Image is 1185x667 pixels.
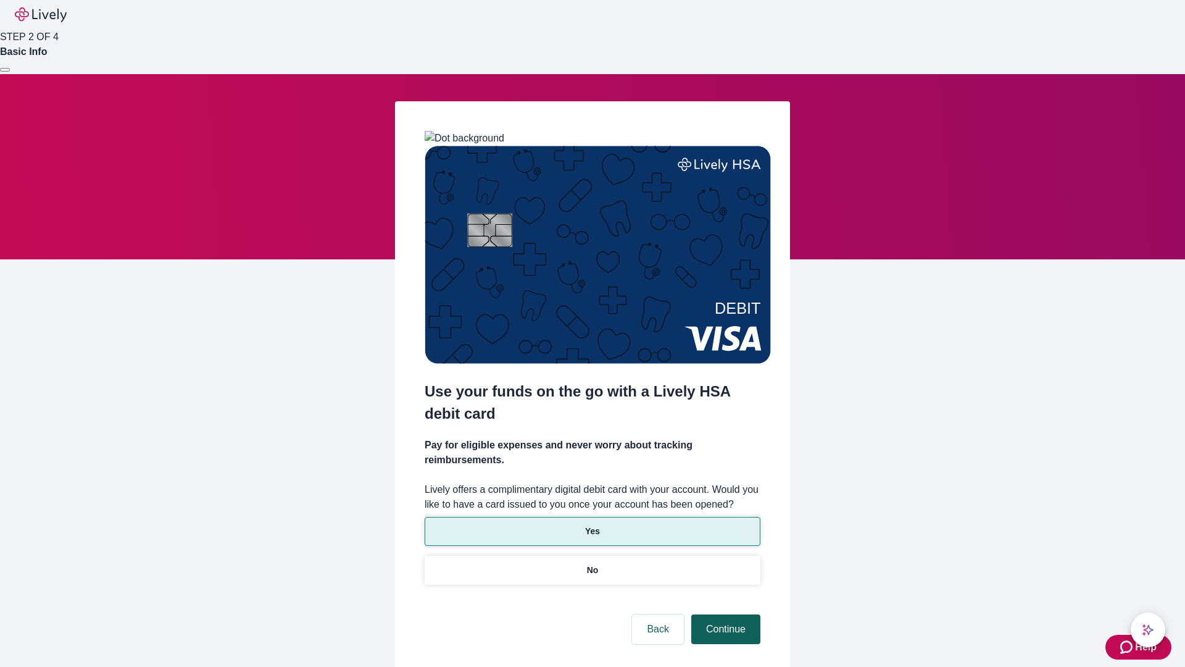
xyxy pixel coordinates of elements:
button: Continue [691,615,760,644]
svg: Lively AI Assistant [1142,624,1154,636]
img: Lively [15,7,67,22]
button: Zendesk support iconHelp [1105,635,1171,660]
p: Yes [585,525,600,538]
svg: Zendesk support icon [1120,640,1135,655]
p: No [587,564,599,577]
h2: Use your funds on the go with a Lively HSA debit card [425,380,760,425]
h4: Pay for eligible expenses and never worry about tracking reimbursements. [425,438,760,468]
img: Dot background [425,131,504,146]
button: chat [1131,613,1165,647]
span: Help [1135,640,1157,655]
button: No [425,556,760,585]
button: Yes [425,517,760,546]
button: Back [632,615,684,644]
img: Debit card [425,146,771,364]
label: Lively offers a complimentary digital debit card with your account. Would you like to have a card... [425,482,760,512]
